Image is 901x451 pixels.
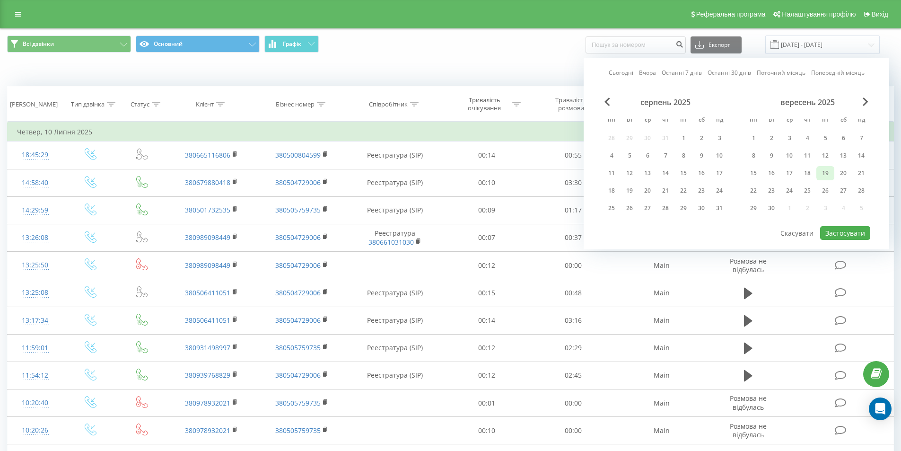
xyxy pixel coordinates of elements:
[744,97,870,107] div: вересень 2025
[641,202,654,214] div: 27
[674,166,692,180] div: пт 15 серп 2025 р.
[530,389,617,417] td: 00:00
[691,36,742,53] button: Експорт
[855,185,867,197] div: 28
[659,202,672,214] div: 28
[762,131,780,145] div: вт 2 вер 2025 р.
[275,316,321,325] a: 380504729006
[852,131,870,145] div: нд 7 вер 2025 р.
[713,202,726,214] div: 31
[605,202,618,214] div: 25
[659,167,672,179] div: 14
[713,167,726,179] div: 17
[710,166,728,180] div: нд 17 серп 2025 р.
[444,141,530,169] td: 00:14
[444,389,530,417] td: 00:01
[275,150,321,159] a: 380500804599
[131,100,149,108] div: Статус
[695,132,708,144] div: 2
[747,132,760,144] div: 1
[17,394,53,412] div: 10:20:40
[185,205,230,214] a: 380501732535
[656,166,674,180] div: чт 14 серп 2025 р.
[863,97,868,106] span: Next Month
[275,178,321,187] a: 380504729006
[834,166,852,180] div: сб 20 вер 2025 р.
[616,279,706,307] td: Main
[744,149,762,163] div: пн 8 вер 2025 р.
[819,167,831,179] div: 19
[819,150,831,162] div: 12
[616,307,706,334] td: Main
[692,149,710,163] div: сб 9 серп 2025 р.
[692,131,710,145] div: сб 2 серп 2025 р.
[782,114,796,128] abbr: середа
[530,362,617,389] td: 02:45
[837,167,849,179] div: 20
[695,167,708,179] div: 16
[820,226,870,240] button: Застосувати
[621,166,639,180] div: вт 12 серп 2025 р.
[639,166,656,180] div: ср 13 серп 2025 р.
[674,201,692,215] div: пт 29 серп 2025 р.
[677,185,690,197] div: 22
[530,307,617,334] td: 03:16
[656,201,674,215] div: чт 28 серп 2025 р.
[546,96,596,112] div: Тривалість розмови
[816,166,834,180] div: пт 19 вер 2025 р.
[616,389,706,417] td: Main
[783,185,796,197] div: 24
[185,178,230,187] a: 380679880418
[530,417,617,444] td: 00:00
[621,184,639,198] div: вт 19 серп 2025 р.
[185,261,230,270] a: 380989098449
[747,150,760,162] div: 8
[762,201,780,215] div: вт 30 вер 2025 р.
[762,184,780,198] div: вт 23 вер 2025 р.
[609,68,633,77] a: Сьогодні
[730,422,767,439] span: Розмова не відбулась
[656,184,674,198] div: чт 21 серп 2025 р.
[747,185,760,197] div: 22
[275,343,321,352] a: 380505759735
[347,307,444,334] td: Реестратура (SIP)
[603,201,621,215] div: пн 25 серп 2025 р.
[780,166,798,180] div: ср 17 вер 2025 р.
[275,261,321,270] a: 380504729006
[444,169,530,196] td: 00:10
[695,150,708,162] div: 9
[275,233,321,242] a: 380504729006
[185,150,230,159] a: 380665116806
[530,196,617,224] td: 01:17
[869,398,892,420] div: Open Intercom Messenger
[696,10,766,18] span: Реферальна програма
[694,114,709,128] abbr: субота
[605,150,618,162] div: 4
[17,201,53,220] div: 14:29:59
[604,97,610,106] span: Previous Month
[621,149,639,163] div: вт 5 серп 2025 р.
[639,149,656,163] div: ср 6 серп 2025 р.
[765,132,778,144] div: 2
[852,166,870,180] div: нд 21 вер 2025 р.
[713,150,726,162] div: 10
[757,68,805,77] a: Поточний місяць
[10,100,58,108] div: [PERSON_NAME]
[801,167,814,179] div: 18
[730,256,767,274] span: Розмова не відбулась
[17,311,53,330] div: 13:17:34
[185,288,230,297] a: 380506411051
[623,202,636,214] div: 26
[530,169,617,196] td: 03:30
[801,132,814,144] div: 4
[837,185,849,197] div: 27
[640,114,655,128] abbr: середа
[780,184,798,198] div: ср 24 вер 2025 р.
[710,149,728,163] div: нд 10 серп 2025 р.
[623,185,636,197] div: 19
[677,132,690,144] div: 1
[762,166,780,180] div: вт 16 вер 2025 р.
[816,184,834,198] div: пт 26 вер 2025 р.
[713,185,726,197] div: 24
[744,131,762,145] div: пн 1 вер 2025 р.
